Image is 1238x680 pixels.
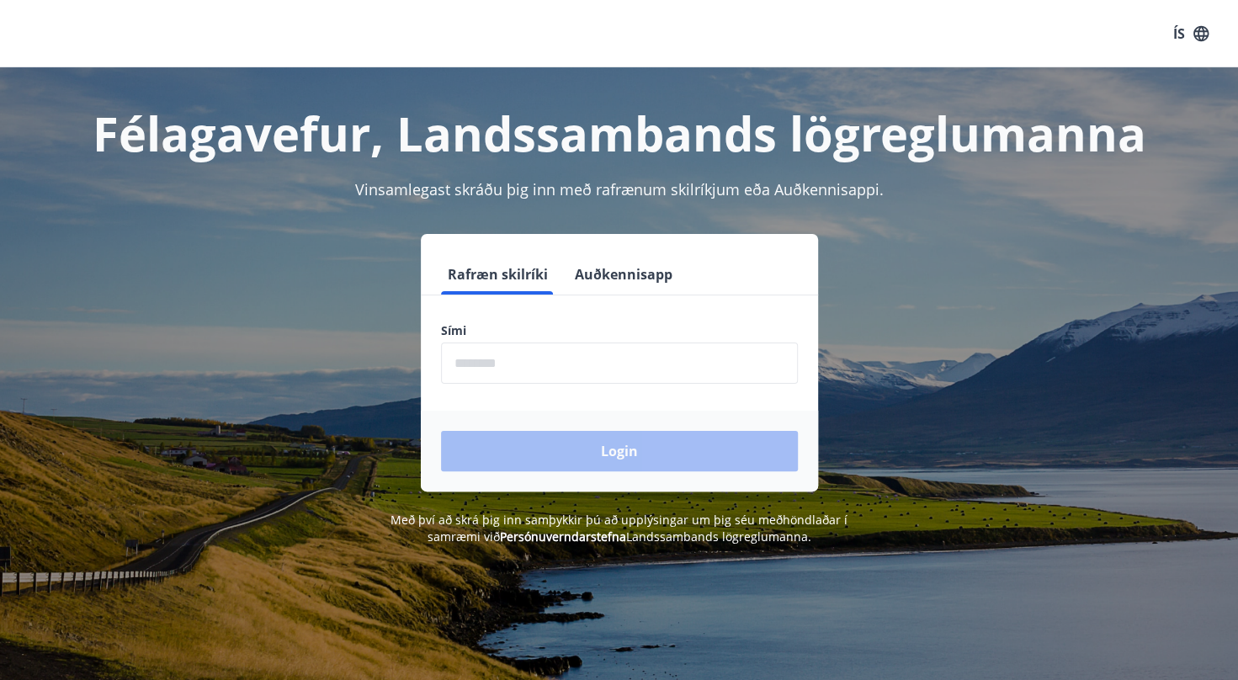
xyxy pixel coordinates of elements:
[441,322,798,339] label: Sími
[568,254,679,295] button: Auðkennisapp
[441,254,555,295] button: Rafræn skilríki
[500,529,626,545] a: Persónuverndarstefna
[355,179,884,199] span: Vinsamlegast skráðu þig inn með rafrænum skilríkjum eða Auðkennisappi.
[34,101,1205,165] h1: Félagavefur, Landssambands lögreglumanna
[391,512,847,545] span: Með því að skrá þig inn samþykkir þú að upplýsingar um þig séu meðhöndlaðar í samræmi við Landssa...
[1164,19,1218,49] button: ÍS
